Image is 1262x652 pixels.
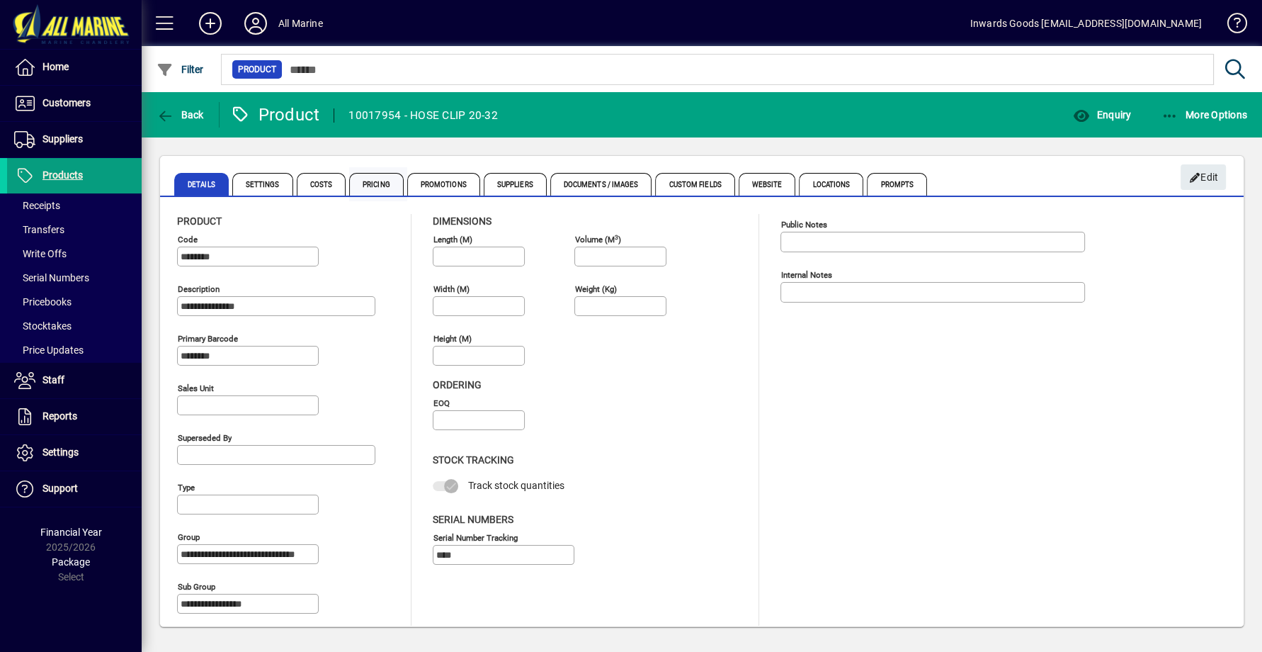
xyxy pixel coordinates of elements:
[7,242,142,266] a: Write Offs
[14,320,72,332] span: Stocktakes
[799,173,863,196] span: Locations
[655,173,734,196] span: Custom Fields
[178,383,214,393] mat-label: Sales unit
[42,446,79,458] span: Settings
[14,224,64,235] span: Transfers
[1188,166,1219,189] span: Edit
[178,284,220,294] mat-label: Description
[42,97,91,108] span: Customers
[14,296,72,308] span: Pricebooks
[7,471,142,507] a: Support
[178,433,232,443] mat-label: Superseded by
[1216,3,1244,49] a: Knowledge Base
[230,103,320,126] div: Product
[7,290,142,314] a: Pricebooks
[575,284,617,294] mat-label: Weight (Kg)
[297,173,346,196] span: Costs
[739,173,796,196] span: Website
[188,11,233,36] button: Add
[7,435,142,471] a: Settings
[433,235,472,244] mat-label: Length (m)
[7,193,142,218] a: Receipts
[7,399,142,434] a: Reports
[1072,109,1131,120] span: Enquiry
[42,410,77,422] span: Reports
[157,109,204,120] span: Back
[349,173,404,196] span: Pricing
[14,344,84,356] span: Price Updates
[484,173,547,196] span: Suppliers
[178,483,195,493] mat-label: Type
[7,314,142,338] a: Stocktakes
[7,122,142,157] a: Suppliers
[7,86,142,121] a: Customers
[433,215,491,227] span: Dimensions
[232,173,293,196] span: Settings
[153,57,208,82] button: Filter
[348,104,498,127] div: 10017954 - HOSE CLIP 20-32
[407,173,480,196] span: Promotions
[14,248,67,259] span: Write Offs
[52,556,90,568] span: Package
[1161,109,1248,120] span: More Options
[781,270,832,280] mat-label: Internal Notes
[177,215,222,227] span: Product
[970,12,1202,35] div: Inwards Goods [EMAIL_ADDRESS][DOMAIN_NAME]
[575,235,621,244] mat-label: Volume (m )
[867,173,927,196] span: Prompts
[42,133,83,145] span: Suppliers
[233,11,278,36] button: Profile
[40,527,102,538] span: Financial Year
[433,454,514,466] span: Stock Tracking
[42,483,78,494] span: Support
[153,102,208,128] button: Back
[7,50,142,85] a: Home
[433,398,450,408] mat-label: EOQ
[7,266,142,290] a: Serial Numbers
[157,64,204,75] span: Filter
[550,173,652,196] span: Documents / Images
[238,62,276,77] span: Product
[7,338,142,362] a: Price Updates
[781,220,827,230] mat-label: Public Notes
[433,284,470,294] mat-label: Width (m)
[178,235,198,244] mat-label: Code
[433,334,472,344] mat-label: Height (m)
[42,169,83,181] span: Products
[178,532,200,542] mat-label: Group
[42,61,69,72] span: Home
[178,582,215,592] mat-label: Sub group
[14,272,89,283] span: Serial Numbers
[433,532,518,542] mat-label: Serial Number tracking
[615,233,618,240] sup: 3
[142,102,220,128] app-page-header-button: Back
[278,12,323,35] div: All Marine
[433,514,513,525] span: Serial Numbers
[468,480,564,491] span: Track stock quantities
[1069,102,1135,128] button: Enquiry
[7,218,142,242] a: Transfers
[174,173,229,196] span: Details
[42,374,64,386] span: Staff
[433,379,482,390] span: Ordering
[7,363,142,398] a: Staff
[14,200,60,211] span: Receipts
[1181,164,1226,190] button: Edit
[1158,102,1251,128] button: More Options
[178,334,238,344] mat-label: Primary barcode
